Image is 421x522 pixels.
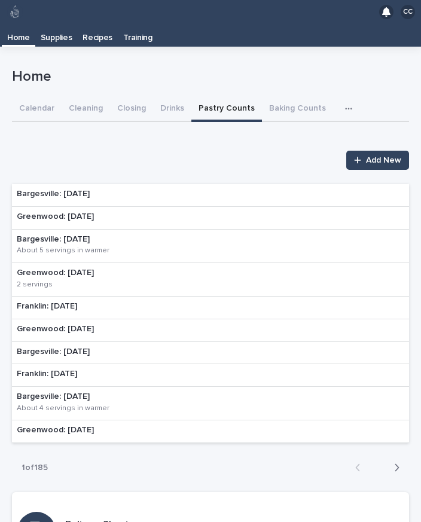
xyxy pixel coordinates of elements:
p: Home [7,24,30,43]
button: Baking Counts [262,97,333,122]
a: Greenwood: [DATE] [12,420,409,443]
button: Calendar [12,97,62,122]
p: Franklin: [DATE] [17,301,77,312]
a: Add New [346,151,409,170]
a: Home [2,24,35,45]
div: CC [401,5,415,19]
a: Franklin: [DATE] [12,364,409,387]
p: Greenwood: [DATE] [17,268,130,278]
a: Bargesville: [DATE]About 4 servings in warmer [12,387,409,420]
p: About 5 servings in warmer [17,246,109,255]
p: Training [123,24,152,43]
button: Drinks [153,97,191,122]
a: Greenwood: [DATE]2 servings [12,263,409,297]
p: Bargesville: [DATE] [17,189,90,199]
p: Recipes [83,24,112,43]
p: Franklin: [DATE] [17,369,77,379]
p: Bargesville: [DATE] [17,392,182,402]
button: Next [377,462,409,473]
button: Pastry Counts [191,97,262,122]
a: Greenwood: [DATE] [12,207,409,230]
a: Supplies [35,24,78,47]
a: Training [118,24,158,47]
a: Bargesville: [DATE] [12,342,409,365]
p: Bargesville: [DATE] [17,234,182,245]
p: 2 servings [17,280,53,289]
img: 80hjoBaRqlyywVK24fQd [7,4,23,20]
span: Add New [366,156,401,164]
p: Supplies [41,24,72,43]
p: Greenwood: [DATE] [17,425,94,435]
a: Bargesville: [DATE] [12,184,409,207]
button: Cleaning [62,97,110,122]
a: Bargesville: [DATE]About 5 servings in warmer [12,230,409,263]
a: Recipes [77,24,118,47]
button: Back [346,462,377,473]
a: Greenwood: [DATE] [12,319,409,342]
p: Greenwood: [DATE] [17,324,94,334]
p: Bargesville: [DATE] [17,347,90,357]
p: 1 of 185 [12,453,57,483]
a: Franklin: [DATE] [12,297,409,319]
p: About 4 servings in warmer [17,404,109,413]
p: Home [12,68,404,86]
p: Greenwood: [DATE] [17,212,94,222]
button: Closing [110,97,153,122]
